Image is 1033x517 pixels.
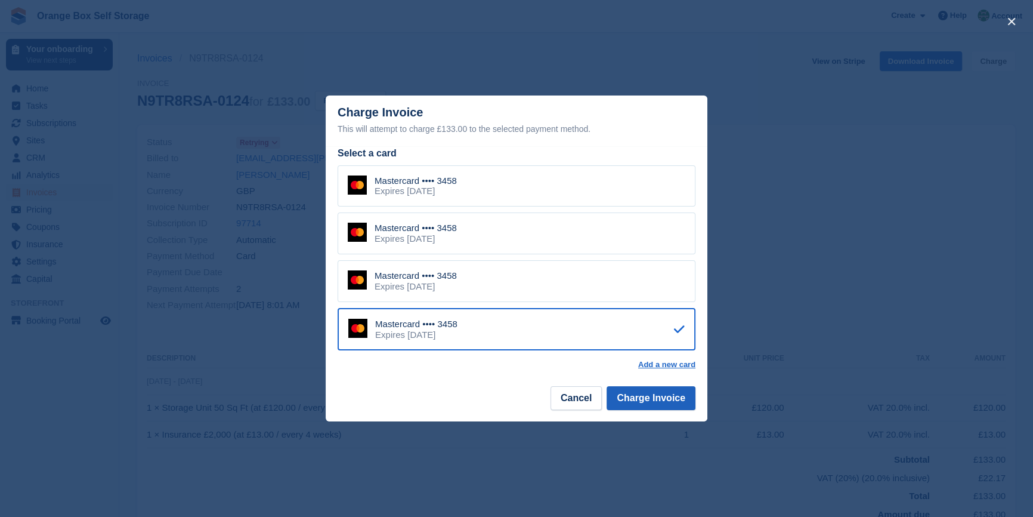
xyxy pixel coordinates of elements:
[375,186,457,196] div: Expires [DATE]
[550,386,602,410] button: Cancel
[338,106,695,136] div: Charge Invoice
[338,146,695,161] div: Select a card
[348,176,367,195] img: Mastercard Logo
[607,386,695,410] button: Charge Invoice
[375,270,457,281] div: Mastercard •••• 3458
[1002,12,1021,31] button: close
[348,319,367,338] img: Mastercard Logo
[375,233,457,244] div: Expires [DATE]
[338,122,695,136] div: This will attempt to charge £133.00 to the selected payment method.
[348,223,367,242] img: Mastercard Logo
[375,319,457,330] div: Mastercard •••• 3458
[375,281,457,292] div: Expires [DATE]
[348,270,367,290] img: Mastercard Logo
[375,176,457,186] div: Mastercard •••• 3458
[375,223,457,233] div: Mastercard •••• 3458
[375,330,457,340] div: Expires [DATE]
[638,360,695,370] a: Add a new card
